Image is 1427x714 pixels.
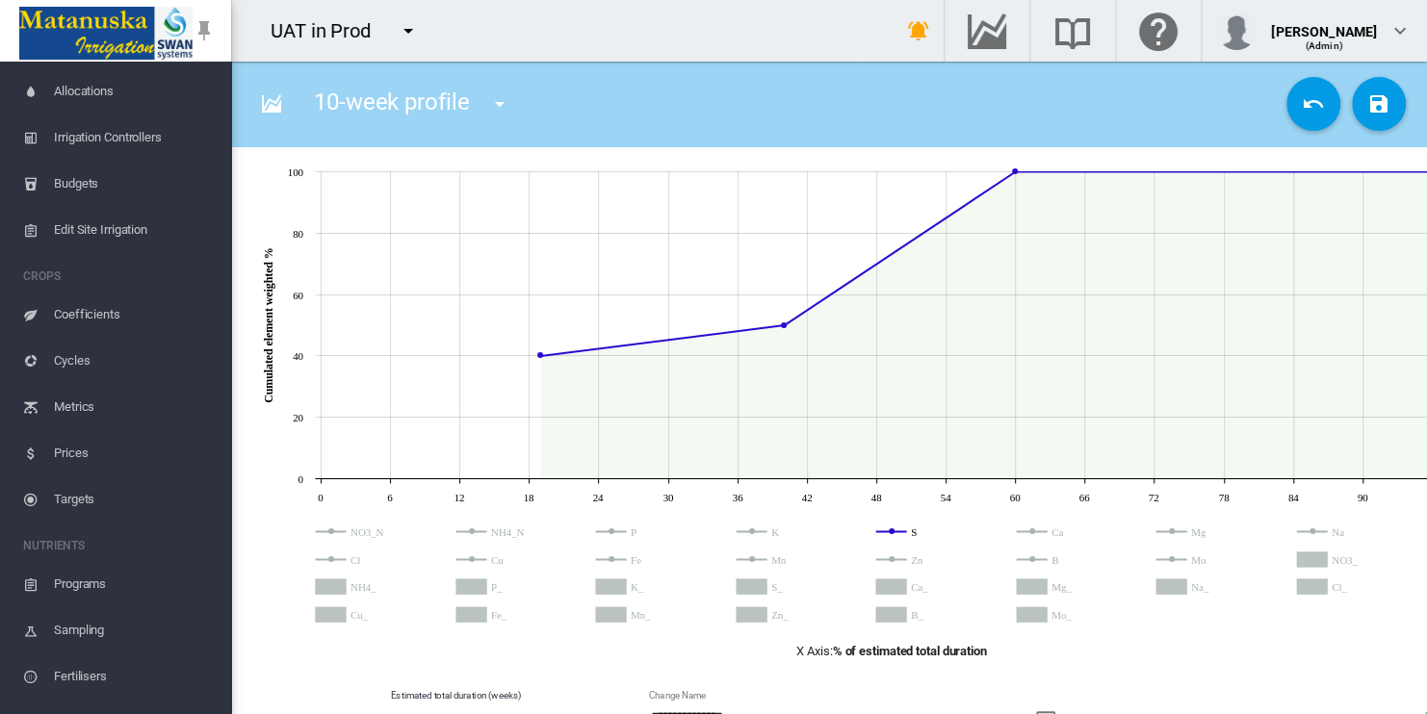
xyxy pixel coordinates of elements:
tspan: Cumulated element weighted % [262,247,275,403]
g: Cl [316,551,441,570]
g: NH4_N [456,523,582,542]
md-icon: icon-undo [1302,92,1325,115]
tspan: 90 [1358,492,1368,503]
span: Prices [54,430,216,476]
tspan: 66 [1079,492,1090,503]
md-icon: icon-chart-areaspline [260,92,283,115]
g: NH4_ [316,578,441,597]
g: P_ [456,578,582,597]
md-icon: icon-bell-ring [907,19,930,42]
span: Budgets [54,161,216,207]
img: Matanuska_LOGO.png [19,7,193,60]
button: icon-bell-ring [899,12,938,50]
span: Coefficients [54,292,216,338]
g: Mo_ [1017,606,1142,625]
md-icon: icon-content-save [1367,92,1390,115]
tspan: 60 [1010,492,1021,503]
md-icon: icon-menu-down [488,92,511,115]
span: Programs [54,561,216,607]
tspan: 20 [293,412,303,423]
tspan: 0 [318,492,324,503]
span: Cycles [54,338,216,384]
g: NO3_N [316,523,441,542]
tspan: 78 [1219,492,1230,503]
md-icon: Search the knowledge base [1050,19,1096,42]
g: Mo [1156,551,1282,570]
span: (Admin) [1306,40,1343,51]
tspan: 12 [454,492,465,503]
button: Save Changes [1352,77,1406,131]
g: S [876,523,1001,542]
span: Allocations [54,68,216,115]
tspan: 60 [293,290,303,301]
span: CROPS [23,261,216,292]
g: Ca_ [876,578,1001,597]
button: icon-menu-down [480,85,519,123]
button: Cancel Changes [1286,77,1340,131]
g: Cu [456,551,582,570]
span: Targets [54,476,216,523]
g: Mn [737,551,862,570]
span: 10-week profile [314,89,470,115]
b: % of estimated total duration [833,644,987,658]
md-icon: Click here for help [1135,19,1181,42]
md-icon: icon-chevron-down [1388,19,1412,42]
span: Fertilisers [54,653,216,700]
g: B_ [876,606,1001,625]
button: icon-menu-down [389,12,428,50]
span: Metrics [54,384,216,430]
g: Zn [876,551,1001,570]
tspan: 6 [387,492,393,503]
img: profile.jpg [1217,12,1256,50]
circle: S 40 50 [781,322,787,328]
tspan: 24 [593,492,604,503]
circle: S 60 100 [1012,168,1018,174]
md-icon: icon-pin [193,19,216,42]
div: UAT in Prod [271,17,388,44]
div: [PERSON_NAME] [1271,14,1377,34]
span: Irrigation Controllers [54,115,216,161]
tspan: 40 [293,350,303,362]
g: Mn_ [596,606,721,625]
g: S_ [737,578,862,597]
g: Cl_ [1297,578,1422,597]
g: K [737,523,862,542]
tspan: 0 [298,473,304,485]
g: Fe [596,551,721,570]
circle: S 19 40 [537,352,543,358]
tspan: 100 [288,166,304,178]
g: B [1017,551,1142,570]
md-icon: icon-menu-down [397,19,420,42]
tspan: 30 [663,492,674,503]
g: Mg [1156,523,1282,542]
g: NO3_ [1297,551,1422,570]
span: Sampling [54,607,216,653]
g: Mg_ [1017,578,1142,597]
g: Cu_ [316,606,441,625]
g: Zn_ [737,606,862,625]
button: icon-chart-areaspline [252,85,291,123]
g: Na [1297,523,1422,542]
g: Na_ [1156,578,1282,597]
tspan: 42 [802,492,813,503]
g: Ca [1017,523,1142,542]
tspan: 80 [293,228,303,240]
g: P [596,523,721,542]
span: NUTRIENTS [23,530,216,561]
tspan: 36 [733,492,743,503]
span: Edit Site Irrigation [54,207,216,253]
md-icon: Go to the Data Hub [964,19,1010,42]
g: Fe_ [456,606,582,625]
tspan: 48 [871,492,882,503]
g: K_ [596,578,721,597]
tspan: 54 [941,492,951,503]
tspan: 18 [524,492,534,503]
tspan: 84 [1288,492,1299,503]
tspan: 72 [1149,492,1159,503]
